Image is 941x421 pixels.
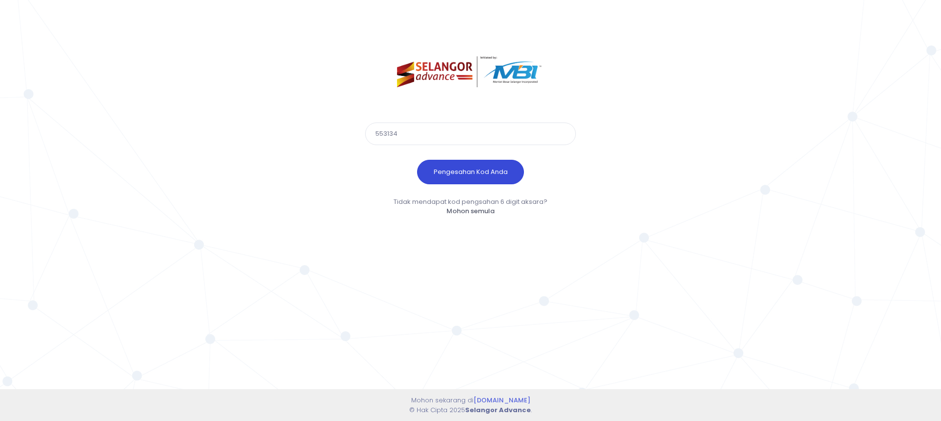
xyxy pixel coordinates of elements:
[394,197,547,206] span: Tidak mendapat kod pengsahan 6 digit aksara?
[365,123,576,145] input: Kod pengesahan 6 digit aksara
[473,396,530,405] a: [DOMAIN_NAME]
[417,160,524,184] button: Pengesahan Kod Anda
[465,405,531,415] strong: Selangor Advance
[397,56,545,87] img: selangor-advance.png
[446,206,495,216] a: Mohon semula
